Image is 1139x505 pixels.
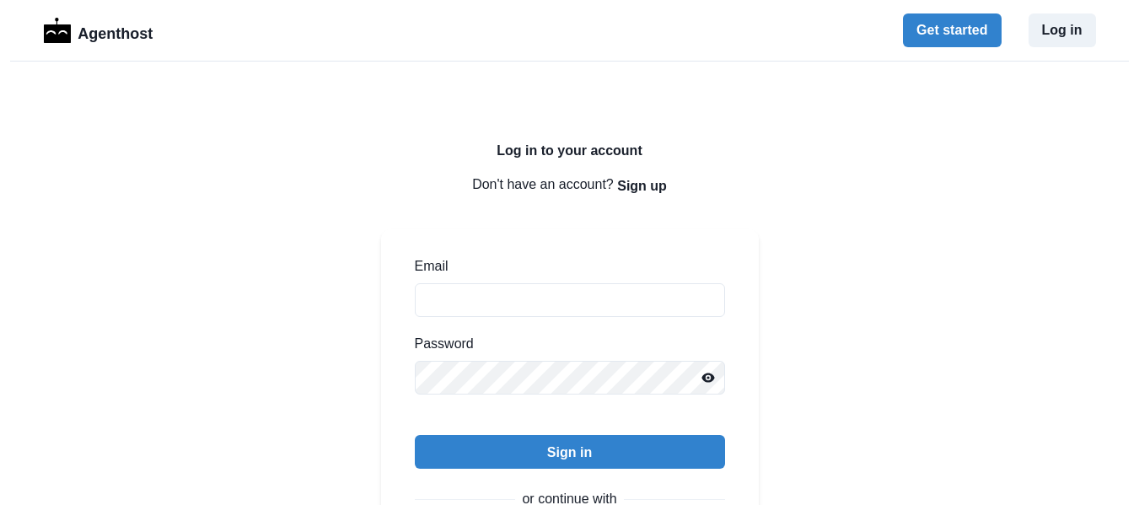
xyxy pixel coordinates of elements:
[78,16,153,46] p: Agenthost
[381,142,759,158] h2: Log in to your account
[415,256,715,277] label: Email
[1029,13,1096,47] button: Log in
[691,361,725,395] button: Reveal password
[617,169,667,202] button: Sign up
[44,16,153,46] a: LogoAgenthost
[415,435,725,469] button: Sign in
[44,18,72,43] img: Logo
[903,13,1001,47] button: Get started
[415,334,715,354] label: Password
[381,169,759,202] p: Don't have an account?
